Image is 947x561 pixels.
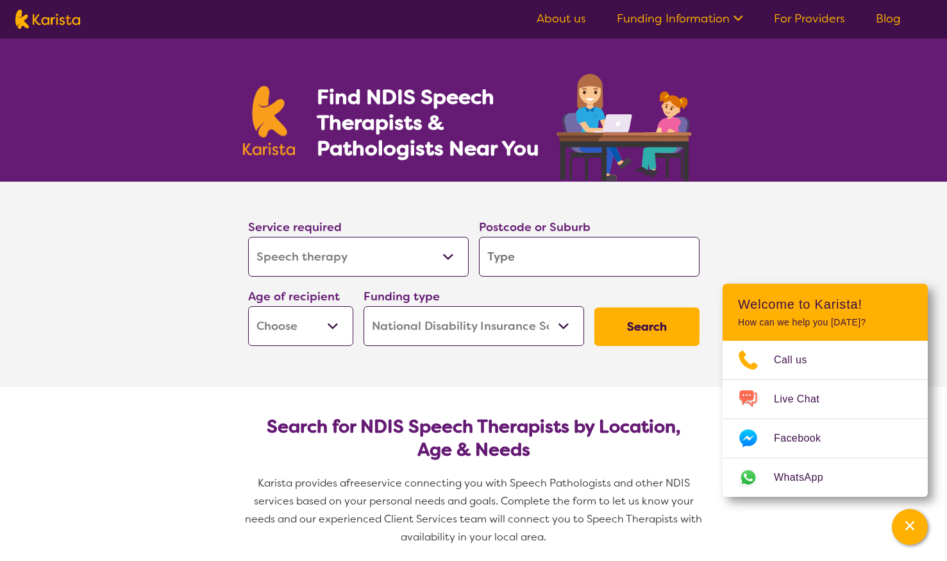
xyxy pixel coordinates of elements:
label: Service required [248,220,342,235]
a: Blog [876,11,901,26]
a: For Providers [774,11,845,26]
h2: Search for NDIS Speech Therapists by Location, Age & Needs [258,415,689,462]
h2: Welcome to Karista! [738,297,912,312]
span: Live Chat [774,390,835,409]
img: Karista logo [243,86,296,155]
label: Funding type [364,289,440,304]
a: About us [537,11,586,26]
img: Karista logo [15,10,80,29]
span: Facebook [774,429,836,448]
span: Karista provides a [258,476,346,490]
span: free [346,476,367,490]
button: Search [594,307,700,346]
label: Postcode or Suburb [479,220,591,235]
span: service connecting you with Speech Pathologists and other NDIS services based on your personal ne... [245,476,705,544]
ul: Choose channel [723,341,928,497]
input: Type [479,237,700,277]
div: Channel Menu [723,284,928,497]
p: How can we help you [DATE]? [738,317,912,328]
a: Web link opens in a new tab. [723,458,928,497]
button: Channel Menu [892,509,928,545]
span: Call us [774,350,823,370]
label: Age of recipient [248,289,340,304]
h1: Find NDIS Speech Therapists & Pathologists Near You [317,84,554,161]
a: Funding Information [617,11,743,26]
img: speech-therapy [546,69,705,182]
span: WhatsApp [774,468,839,487]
